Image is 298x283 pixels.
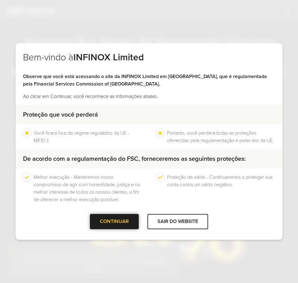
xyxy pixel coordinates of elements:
li: Melhor execução - Manteremos nosso compromisso de agir com honestidade, justiça e no melhor inter... [34,174,142,203]
h2: Bem-vindo à [23,52,275,73]
li: Você ficará fora do regime regulatório da UE - MiFID II. [34,129,142,144]
li: Portanto, você perderá todas as proteções oferecidas pela regulamentação e pelas leis da UE. [167,129,275,144]
strong: De acordo com a regulamentação do FSC, forneceremos as seguintes proteções: [23,155,246,163]
div: CONTINUAR [90,214,139,229]
strong: INFINOX Limited [73,52,144,63]
strong: Proteção que você perderá [23,111,98,118]
strong: Observe que você está acessando o site da INFINOX Limited em [GEOGRAPHIC_DATA], que é regulamenta... [23,73,267,87]
p: Ao clicar em Continuar, você reconhece as informações abaixo. [23,93,275,100]
div: SAIR DO WEBSITE [147,214,208,229]
li: Proteção de saldo - Continuaremos a proteger sua conta contra um saldo negativo. [167,174,275,203]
